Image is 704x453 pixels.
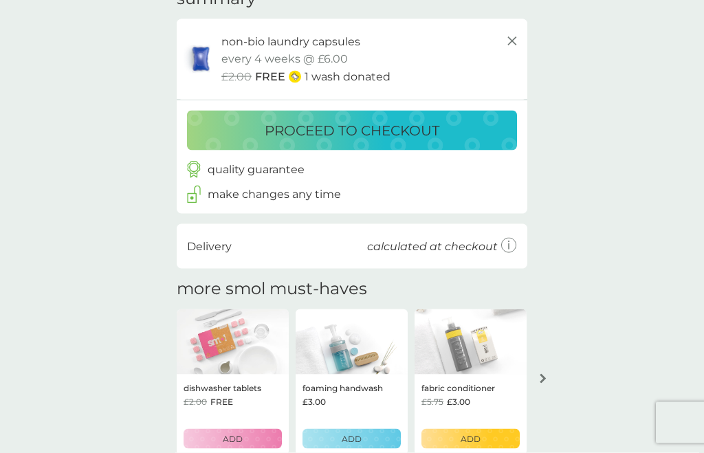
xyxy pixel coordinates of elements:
p: dishwasher tablets [184,382,261,395]
span: FREE [255,68,285,86]
p: ADD [223,432,243,445]
span: £3.00 [302,395,326,408]
span: £2.00 [221,68,252,86]
button: ADD [421,429,520,449]
button: ADD [302,429,401,449]
span: £2.00 [184,395,207,408]
button: proceed to checkout [187,111,517,151]
button: ADD [184,429,282,449]
p: non-bio laundry capsules [221,33,360,51]
p: ADD [342,432,362,445]
p: quality guarantee [208,161,305,179]
p: foaming handwash [302,382,383,395]
p: fabric conditioner [421,382,495,395]
p: every 4 weeks @ £6.00 [221,50,348,68]
p: Delivery [187,238,232,256]
p: ADD [461,432,481,445]
p: proceed to checkout [265,120,439,142]
span: FREE [210,395,233,408]
span: £5.75 [421,395,443,408]
span: £3.00 [447,395,470,408]
p: 1 wash donated [305,68,390,86]
h2: more smol must-haves [177,279,367,299]
p: calculated at checkout [367,238,498,256]
p: make changes any time [208,186,341,203]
